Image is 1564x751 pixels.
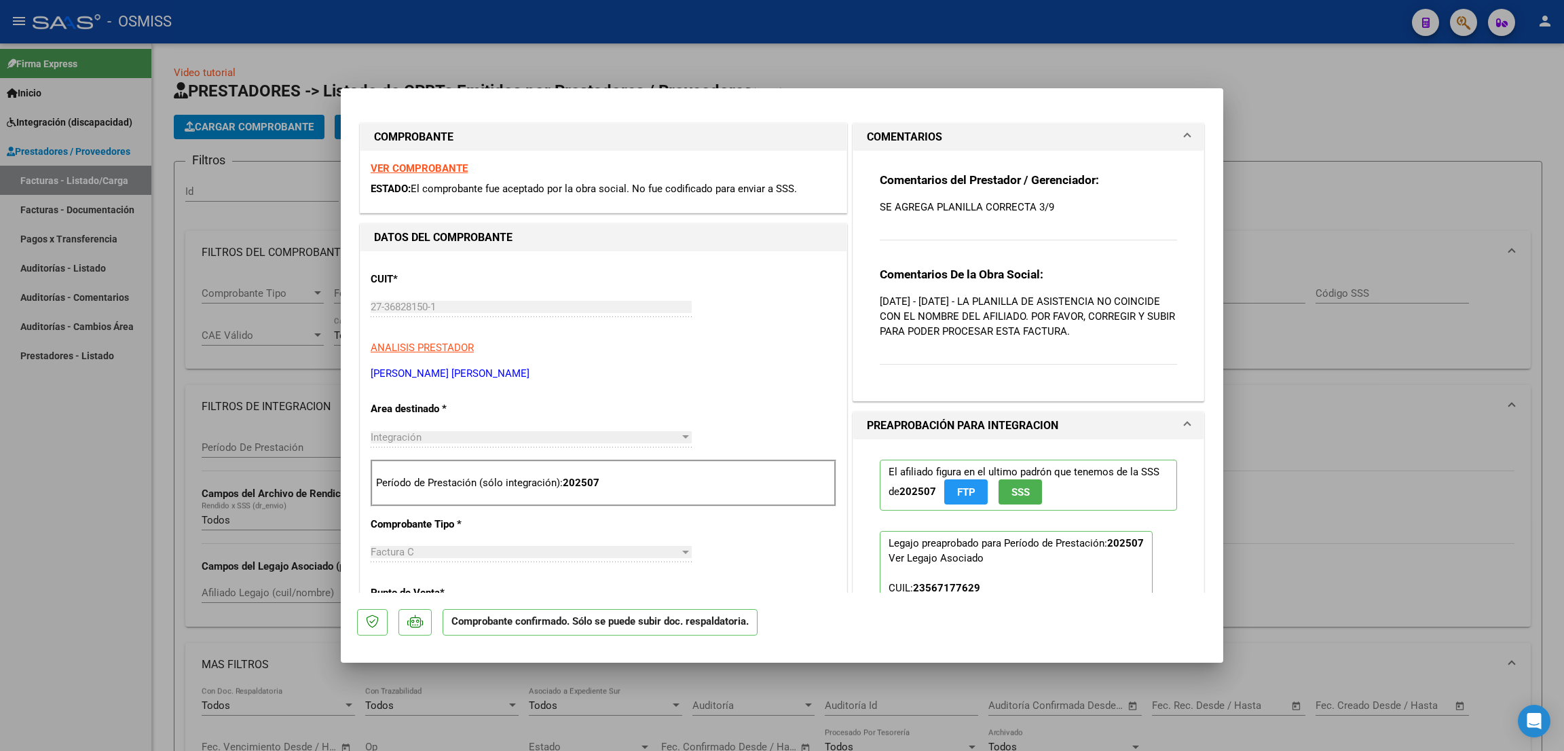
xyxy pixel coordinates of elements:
[563,477,599,489] strong: 202507
[371,366,836,382] p: [PERSON_NAME] [PERSON_NAME]
[880,173,1099,187] strong: Comentarios del Prestador / Gerenciador:
[853,412,1204,439] mat-expansion-panel-header: PREAPROBACIÓN PARA INTEGRACION
[957,486,975,498] span: FTP
[867,418,1058,434] h1: PREAPROBACIÓN PARA INTEGRACION
[853,439,1204,708] div: PREAPROBACIÓN PARA INTEGRACION
[880,460,1177,511] p: El afiliado figura en el ultimo padrón que tenemos de la SSS de
[371,546,414,558] span: Factura C
[371,585,510,601] p: Punto de Venta
[374,130,453,143] strong: COMPROBANTE
[1518,705,1550,737] div: Open Intercom Messenger
[371,431,422,443] span: Integración
[880,294,1177,339] p: [DATE] - [DATE] - LA PLANILLA DE ASISTENCIA NO COINCIDE CON EL NOMBRE DEL AFILIADO. POR FAVOR, CO...
[374,231,513,244] strong: DATOS DEL COMPROBANTE
[853,124,1204,151] mat-expansion-panel-header: COMENTARIOS
[1011,486,1030,498] span: SSS
[880,268,1043,281] strong: Comentarios De la Obra Social:
[889,582,1134,669] span: CUIL: Nombre y Apellido: Período Desde: Período Hasta: Admite Dependencia:
[889,551,984,566] div: Ver Legajo Asociado
[880,531,1153,676] p: Legajo preaprobado para Período de Prestación:
[880,200,1177,215] p: SE AGREGA PLANILLA CORRECTA 3/9
[899,486,936,498] strong: 202507
[913,581,980,596] div: 23567177629
[371,401,510,417] p: Area destinado *
[853,151,1204,401] div: COMENTARIOS
[443,609,758,636] p: Comprobante confirmado. Sólo se puede subir doc. respaldatoria.
[371,272,510,287] p: CUIT
[371,162,468,175] a: VER COMPROBANTE
[371,183,411,195] span: ESTADO:
[376,475,831,491] p: Período de Prestación (sólo integración):
[371,517,510,532] p: Comprobante Tipo *
[867,129,942,145] h1: COMENTARIOS
[371,342,474,354] span: ANALISIS PRESTADOR
[1107,537,1144,549] strong: 202507
[411,183,797,195] span: El comprobante fue aceptado por la obra social. No fue codificado para enviar a SSS.
[944,479,988,505] button: FTP
[999,479,1042,505] button: SSS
